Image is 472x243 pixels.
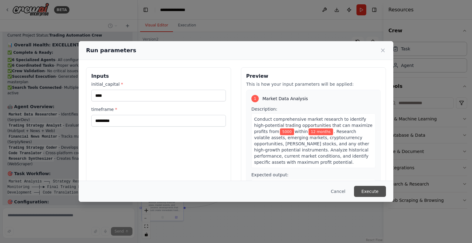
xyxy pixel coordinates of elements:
[91,73,226,80] h3: Inputs
[354,186,386,197] button: Execute
[246,73,381,80] h3: Preview
[262,96,308,102] span: Market Data Analysis
[246,81,381,87] p: This is how your input parameters will be applied:
[91,81,226,87] label: initial_capital
[251,95,259,102] div: 1
[251,172,289,177] span: Expected output:
[280,128,294,135] span: Variable: initial_capital
[326,186,350,197] button: Cancel
[251,107,277,112] span: Description:
[295,129,308,134] span: within
[254,117,372,134] span: Conduct comprehensive market research to identify high-potential trading opportunities that can m...
[91,106,226,112] label: timeframe
[86,46,136,55] h2: Run parameters
[309,128,333,135] span: Variable: timeframe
